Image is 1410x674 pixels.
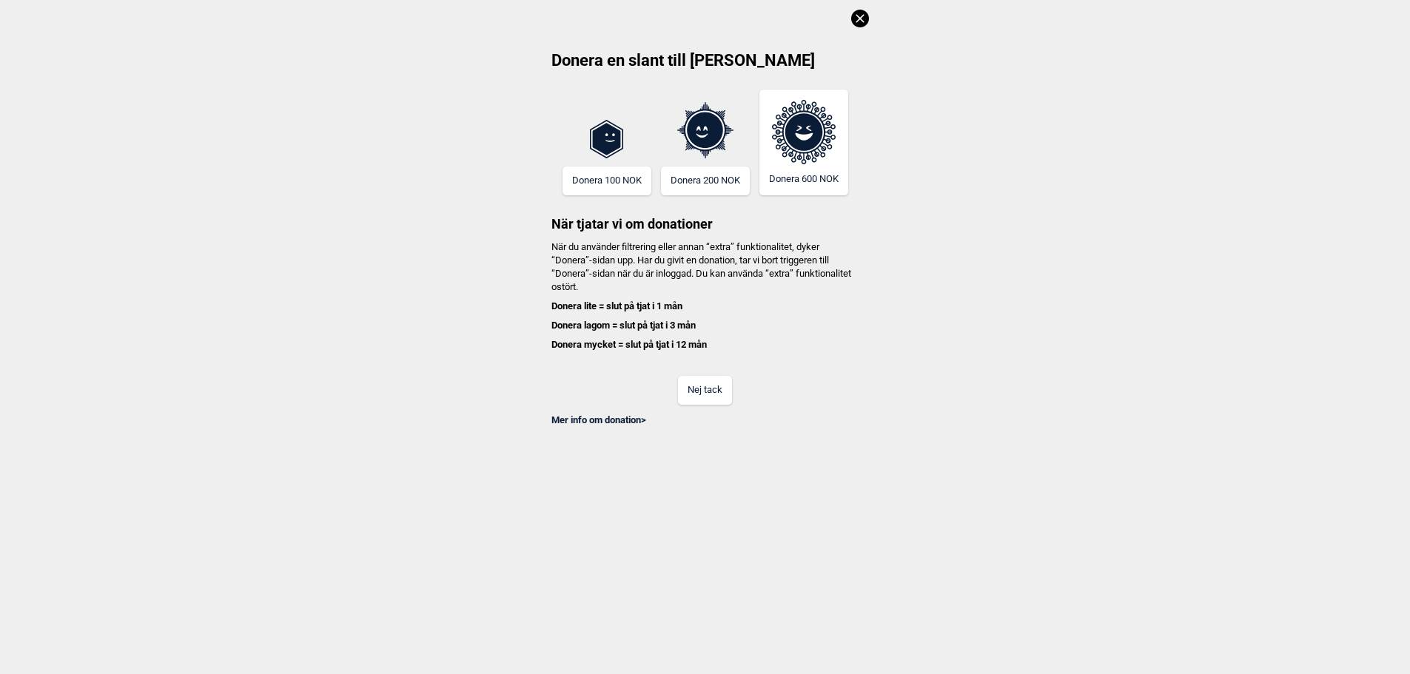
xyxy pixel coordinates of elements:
h4: När du använder filtrering eller annan “extra” funktionalitet, dyker “Donera”-sidan upp. Har du g... [542,240,869,352]
button: Donera 200 NOK [661,166,750,195]
b: Donera mycket = slut på tjat i 12 mån [551,339,707,350]
button: Nej tack [678,376,732,405]
b: Donera lite = slut på tjat i 1 mån [551,300,682,311]
a: Mer info om donation> [551,414,646,425]
button: Donera 100 NOK [563,166,651,195]
h3: När tjatar vi om donationer [542,195,869,233]
button: Donera 600 NOK [759,90,848,195]
b: Donera lagom = slut på tjat i 3 mån [551,320,696,331]
h2: Donera en slant till [PERSON_NAME] [542,50,869,82]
